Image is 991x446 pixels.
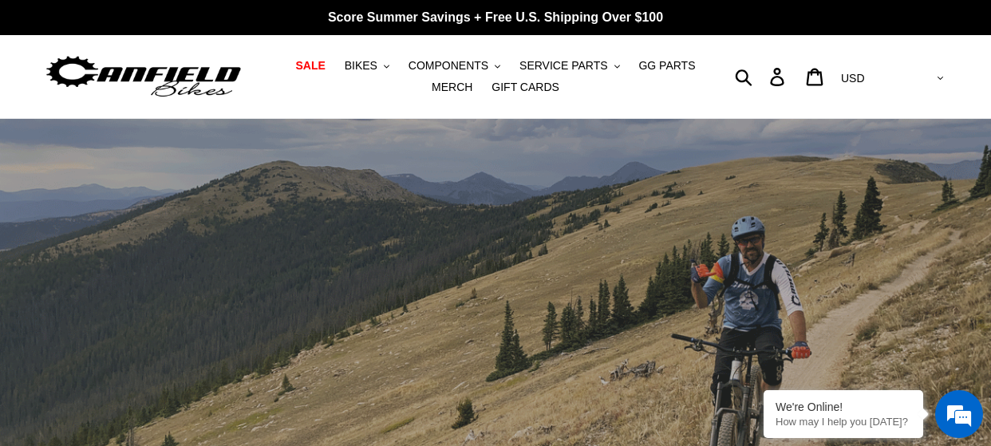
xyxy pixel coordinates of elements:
span: GG PARTS [638,59,695,73]
span: COMPONENTS [409,59,488,73]
a: GIFT CARDS [484,77,567,98]
p: How may I help you today? [776,416,911,428]
a: SALE [287,55,333,77]
span: SALE [295,59,325,73]
span: SERVICE PARTS [519,59,607,73]
span: MERCH [432,81,472,94]
button: BIKES [337,55,397,77]
span: GIFT CARDS [492,81,559,94]
button: COMPONENTS [401,55,508,77]
img: Canfield Bikes [44,52,243,102]
span: BIKES [345,59,377,73]
div: We're Online! [776,401,911,413]
a: GG PARTS [630,55,703,77]
button: SERVICE PARTS [511,55,627,77]
a: MERCH [424,77,480,98]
